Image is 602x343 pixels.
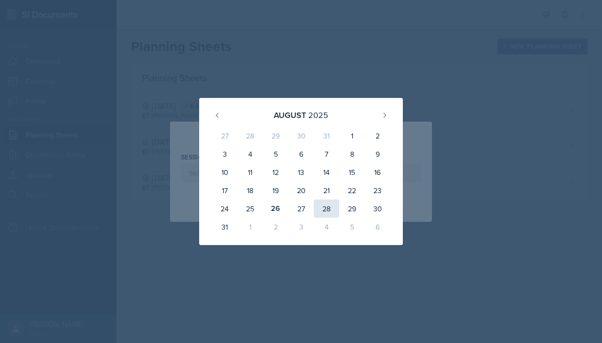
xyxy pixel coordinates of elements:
div: 10 [212,163,237,181]
div: 31 [212,218,237,236]
div: 5 [263,145,288,163]
div: 22 [339,181,365,200]
div: 6 [365,218,390,236]
div: 4 [237,145,263,163]
div: 20 [288,181,314,200]
div: 30 [365,200,390,218]
div: 18 [237,181,263,200]
div: 26 [263,200,288,218]
div: 3 [212,145,237,163]
div: 5 [339,218,365,236]
div: 16 [365,163,390,181]
div: 25 [237,200,263,218]
div: 9 [365,145,390,163]
div: 24 [212,200,237,218]
div: 13 [288,163,314,181]
div: 31 [314,127,339,145]
div: 14 [314,163,339,181]
div: 2 [263,218,288,236]
div: 28 [314,200,339,218]
div: 7 [314,145,339,163]
div: 1 [339,127,365,145]
div: 15 [339,163,365,181]
div: 2025 [308,109,328,121]
div: 29 [339,200,365,218]
div: 2 [365,127,390,145]
div: 21 [314,181,339,200]
div: 4 [314,218,339,236]
div: 29 [263,127,288,145]
div: 12 [263,163,288,181]
div: 30 [288,127,314,145]
div: 17 [212,181,237,200]
div: 8 [339,145,365,163]
div: 23 [365,181,390,200]
div: 19 [263,181,288,200]
div: 11 [237,163,263,181]
div: 1 [237,218,263,236]
div: 6 [288,145,314,163]
div: 3 [288,218,314,236]
div: 28 [237,127,263,145]
div: 27 [212,127,237,145]
div: 27 [288,200,314,218]
div: August [274,109,306,121]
